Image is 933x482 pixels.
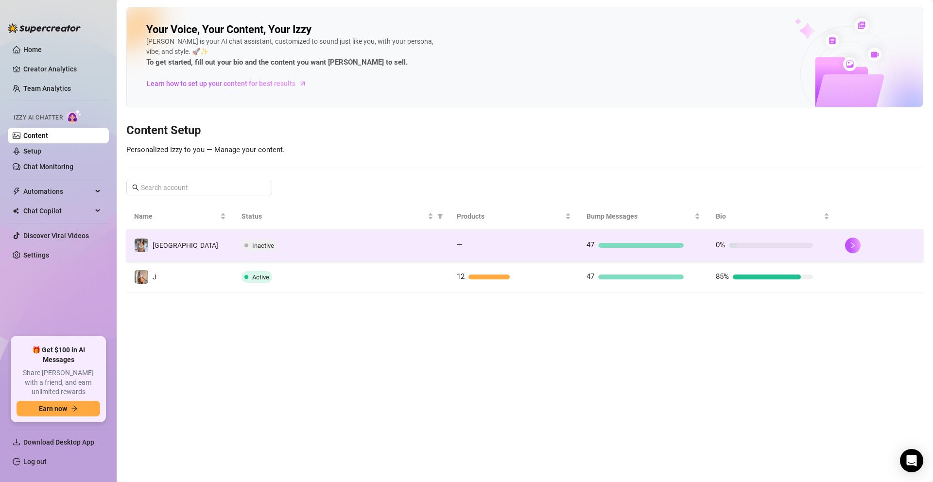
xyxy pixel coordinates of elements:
[126,145,285,154] span: Personalized Izzy to you — Manage your content.
[8,23,81,33] img: logo-BBDzfeDw.svg
[23,184,92,199] span: Automations
[126,123,923,138] h3: Content Setup
[146,23,311,36] h2: Your Voice, Your Content, Your Izzy
[141,182,259,193] input: Search account
[23,163,73,171] a: Chat Monitoring
[23,438,94,446] span: Download Desktop App
[234,203,449,230] th: Status
[135,239,148,252] img: vienna
[71,405,78,412] span: arrow-right
[298,79,308,88] span: arrow-right
[17,345,100,364] span: 🎁 Get $100 in AI Messages
[23,458,47,465] a: Log out
[457,241,463,249] span: —
[146,36,438,69] div: [PERSON_NAME] is your AI chat assistant, customized to sound just like you, with your persona, vi...
[13,438,20,446] span: download
[587,211,692,222] span: Bump Messages
[146,76,314,91] a: Learn how to set up your content for best results
[437,213,443,219] span: filter
[135,270,148,284] img: J
[449,203,578,230] th: Products
[457,272,465,281] span: 12
[252,274,269,281] span: Active
[435,209,445,224] span: filter
[13,207,19,214] img: Chat Copilot
[13,188,20,195] span: thunderbolt
[845,238,861,253] button: right
[126,203,234,230] th: Name
[579,203,708,230] th: Bump Messages
[23,61,101,77] a: Creator Analytics
[252,242,274,249] span: Inactive
[900,449,923,472] div: Open Intercom Messenger
[17,368,100,397] span: Share [PERSON_NAME] with a friend, and earn unlimited rewards
[153,273,156,281] span: J
[587,272,594,281] span: 47
[716,241,725,249] span: 0%
[146,58,408,67] strong: To get started, fill out your bio and the content you want [PERSON_NAME] to sell.
[132,184,139,191] span: search
[153,241,218,249] span: [GEOGRAPHIC_DATA]
[716,272,729,281] span: 85%
[14,113,63,122] span: Izzy AI Chatter
[23,147,41,155] a: Setup
[23,85,71,92] a: Team Analytics
[772,8,923,107] img: ai-chatter-content-library-cLFOSyPT.png
[708,203,837,230] th: Bio
[23,232,89,240] a: Discover Viral Videos
[587,241,594,249] span: 47
[242,211,426,222] span: Status
[17,401,100,416] button: Earn nowarrow-right
[849,242,856,249] span: right
[134,211,218,222] span: Name
[147,78,295,89] span: Learn how to set up your content for best results
[716,211,822,222] span: Bio
[23,203,92,219] span: Chat Copilot
[39,405,67,413] span: Earn now
[23,132,48,139] a: Content
[457,211,563,222] span: Products
[67,109,82,123] img: AI Chatter
[23,251,49,259] a: Settings
[23,46,42,53] a: Home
